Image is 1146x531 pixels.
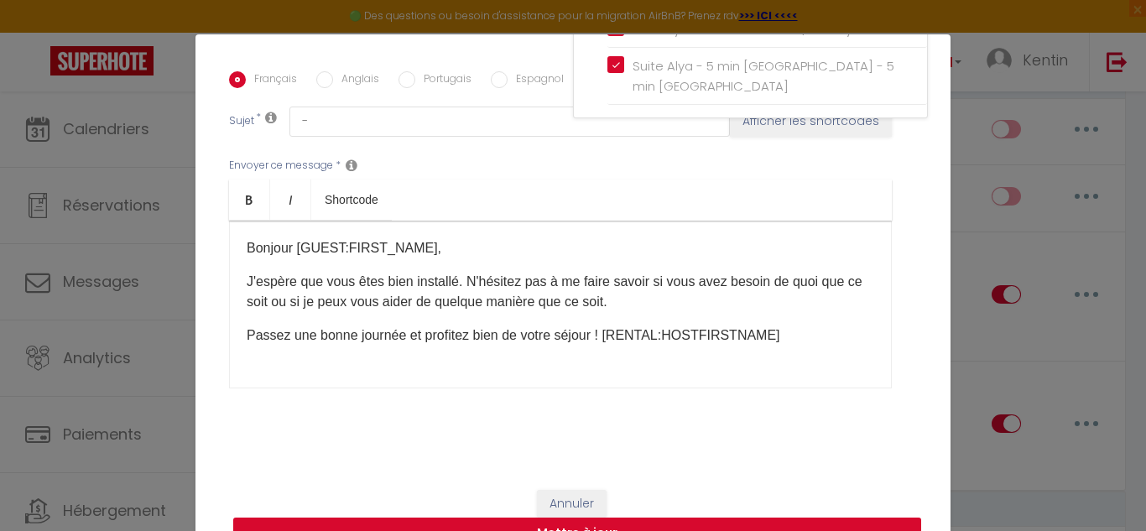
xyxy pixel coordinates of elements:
[229,158,333,174] label: Envoyer ce message
[537,490,607,518] button: Annuler
[265,111,277,124] i: Subject
[247,325,874,346] p: Passez une bonne journée et profitez bien de votre séjour ! [RENTAL:HOSTFIRSTNAME]
[311,180,392,220] a: Shortcode
[633,57,894,95] span: Suite Alya - 5 min [GEOGRAPHIC_DATA] - 5 min [GEOGRAPHIC_DATA]
[246,71,297,90] label: Français
[333,71,379,90] label: Anglais
[633,20,893,38] span: Le Cozy Razah - Gare 1 min / Disney 15 min
[229,221,892,388] div: ​
[270,180,311,220] a: Italic
[508,71,564,90] label: Espagnol
[229,113,254,131] label: Sujet
[247,238,874,258] p: Bonjour [GUEST:FIRST_NAME],
[730,107,892,137] button: Afficher les shortcodes
[229,180,270,220] a: Bold
[247,272,874,312] p: J'espère que vous êtes bien installé. N'hésitez pas à me faire savoir si vous avez besoin de quoi...
[415,71,471,90] label: Portugais
[346,159,357,172] i: Message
